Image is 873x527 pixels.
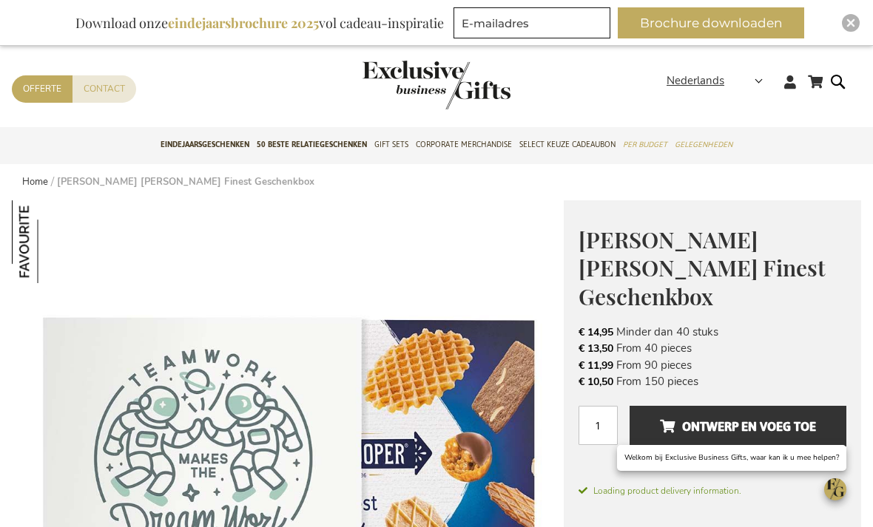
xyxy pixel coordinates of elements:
span: 50 beste relatiegeschenken [257,137,367,152]
img: Jules Destrooper Jules' Finest Geschenkbox [12,200,95,283]
li: Minder dan 40 stuks [579,324,846,340]
strong: [PERSON_NAME] [PERSON_NAME] Finest Geschenkbox [57,175,314,188]
span: Gelegenheden [675,137,732,152]
button: Ontwerp en voeg toe [630,406,846,446]
div: Download onze vol cadeau-inspiratie [69,7,451,38]
span: Per Budget [623,137,667,152]
div: Close [842,14,860,32]
img: Close [846,18,855,27]
a: Contact [73,75,136,103]
span: Loading product delivery information. [579,484,846,497]
a: Offerte [12,75,73,103]
span: [PERSON_NAME] [PERSON_NAME] Finest Geschenkbox [579,225,826,311]
div: Nederlands [667,72,772,89]
li: From 40 pieces [579,340,846,356]
input: Aantal [579,406,618,445]
span: Nederlands [667,72,724,89]
span: Select Keuze Cadeaubon [519,137,616,152]
span: € 14,95 [579,325,613,339]
span: € 13,50 [579,341,613,356]
span: Corporate Merchandise [416,137,512,152]
button: Brochure downloaden [618,7,804,38]
a: store logo [363,61,437,109]
li: From 90 pieces [579,357,846,373]
b: eindejaarsbrochure 2025 [168,14,319,32]
form: marketing offers and promotions [454,7,615,43]
span: Gift Sets [374,137,408,152]
span: Eindejaarsgeschenken [161,137,249,152]
input: E-mailadres [454,7,610,38]
span: Ontwerp en voeg toe [660,415,816,438]
span: € 11,99 [579,358,613,373]
span: € 10,50 [579,375,613,389]
li: From 150 pieces [579,373,846,390]
a: Home [22,175,48,188]
img: Exclusive Business gifts logo [363,61,510,109]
